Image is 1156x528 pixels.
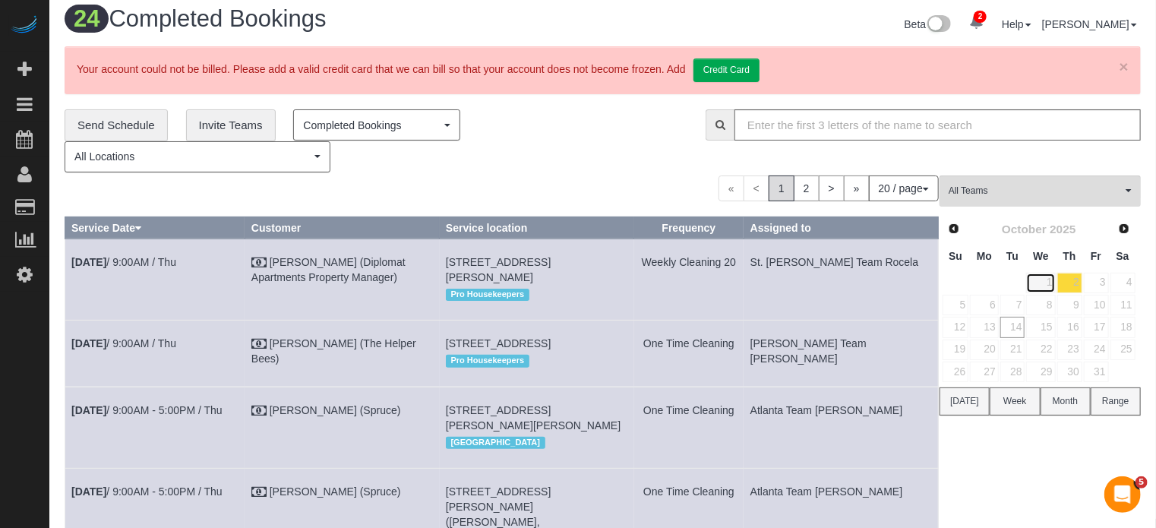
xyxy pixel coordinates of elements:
a: Credit Card [693,58,760,82]
a: 9 [1057,295,1082,315]
span: 24 [65,5,109,33]
span: Pro Housekeepers [446,289,529,301]
a: 2 [1057,273,1082,293]
a: 17 [1084,317,1109,337]
a: 24 [1084,340,1109,360]
a: 14 [1000,317,1025,337]
a: 26 [943,362,968,382]
th: Customer [245,217,439,239]
span: Monday [977,250,992,262]
img: New interface [926,15,951,35]
a: × [1120,58,1129,74]
img: Automaid Logo [9,15,39,36]
i: Check Payment [251,487,267,498]
th: Frequency [634,217,744,239]
a: [DATE]/ 9:00AM - 5:00PM / Thu [71,404,223,416]
a: 19 [943,340,968,360]
td: Service location [440,387,634,468]
span: Friday [1091,250,1101,262]
a: 8 [1026,295,1055,315]
span: All Teams [949,185,1122,198]
span: « [719,175,744,201]
b: [DATE] [71,404,106,416]
td: Customer [245,239,439,320]
a: 16 [1057,317,1082,337]
span: Prev [948,223,960,235]
td: Service location [440,321,634,387]
a: 30 [1057,362,1082,382]
a: Next [1113,218,1135,239]
div: Location [446,285,627,305]
a: 15 [1026,317,1055,337]
a: 12 [943,317,968,337]
button: Range [1091,387,1141,416]
a: 27 [970,362,998,382]
a: 6 [970,295,998,315]
span: < [744,175,769,201]
iframe: Intercom live chat [1104,476,1141,513]
td: Customer [245,387,439,468]
a: Invite Teams [186,109,276,141]
a: 23 [1057,340,1082,360]
span: [STREET_ADDRESS][PERSON_NAME] [446,256,551,283]
span: 2 [974,11,987,23]
h1: Completed Bookings [65,6,592,32]
a: 1 [1026,273,1055,293]
span: Tuesday [1006,250,1019,262]
a: 5 [943,295,968,315]
a: 4 [1110,273,1135,293]
a: 25 [1110,340,1135,360]
i: Check Payment [251,258,267,268]
td: Schedule date [65,321,245,387]
a: 13 [970,317,998,337]
span: Thursday [1063,250,1076,262]
button: Completed Bookings [293,109,460,141]
th: Assigned to [744,217,938,239]
span: 2025 [1050,223,1075,236]
td: Assigned to [744,321,938,387]
a: 18 [1110,317,1135,337]
a: 28 [1000,362,1025,382]
th: Service Date [65,217,245,239]
nav: Pagination navigation [719,175,939,201]
a: [PERSON_NAME] (The Helper Bees) [251,337,416,365]
a: [DATE]/ 9:00AM / Thu [71,337,176,349]
span: Next [1118,223,1130,235]
td: Assigned to [744,239,938,320]
span: [STREET_ADDRESS][PERSON_NAME][PERSON_NAME] [446,404,621,432]
td: Frequency [634,387,744,468]
a: > [819,175,845,201]
button: All Teams [940,175,1141,207]
b: [DATE] [71,337,106,349]
td: Schedule date [65,387,245,468]
span: Your account could not be billed. Please add a valid credit card that we can bill so that your ac... [77,63,760,75]
b: [DATE] [71,256,106,268]
a: Help [1002,18,1031,30]
a: 7 [1000,295,1025,315]
a: [DATE]/ 9:00AM - 5:00PM / Thu [71,485,223,498]
button: [DATE] [940,387,990,416]
a: [PERSON_NAME] (Spruce) [270,404,401,416]
button: 20 / page [869,175,939,201]
i: Check Payment [251,339,267,349]
span: Sunday [949,250,962,262]
td: Customer [245,321,439,387]
a: 3 [1084,273,1109,293]
ol: All Teams [940,175,1141,199]
a: 31 [1084,362,1109,382]
input: Enter the first 3 letters of the name to search [734,109,1141,141]
button: Month [1041,387,1091,416]
a: » [844,175,870,201]
td: Frequency [634,239,744,320]
div: Location [446,351,627,371]
b: [DATE] [71,485,106,498]
span: [GEOGRAPHIC_DATA] [446,437,545,449]
a: Prev [943,218,965,239]
a: [DATE]/ 9:00AM / Thu [71,256,176,268]
button: All Locations [65,141,330,172]
span: [STREET_ADDRESS] [446,337,551,349]
a: 11 [1110,295,1135,315]
a: 2 [962,6,991,40]
i: Check Payment [251,406,267,416]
